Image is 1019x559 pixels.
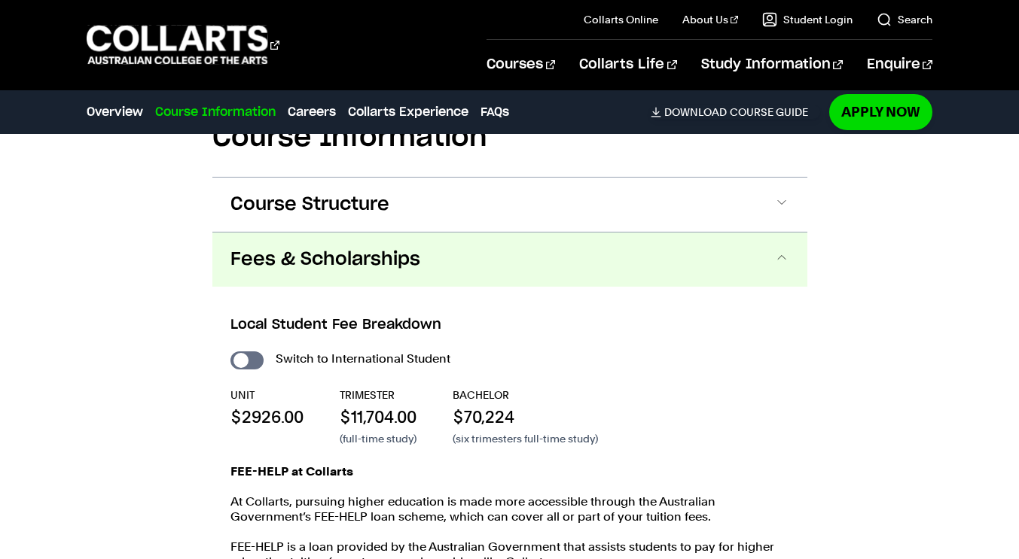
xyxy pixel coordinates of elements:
p: UNIT [230,387,304,403]
a: Search [877,12,932,27]
strong: FEE-HELP at Collarts [230,464,353,478]
a: Study Information [701,40,843,90]
p: TRIMESTER [340,387,416,403]
p: At Collarts, pursuing higher education is made more accessible through the Australian Government’... [230,494,789,524]
label: Switch to International Student [276,348,450,369]
h3: Local Student Fee Breakdown [230,315,789,335]
p: $70,224 [453,406,598,428]
h2: Course Information [212,121,807,154]
a: Enquire [867,40,932,90]
a: Student Login [762,12,853,27]
a: Overview [87,103,143,121]
p: (six trimesters full-time study) [453,431,598,446]
a: Collarts Experience [348,103,468,121]
p: BACHELOR [453,387,598,403]
button: Course Structure [212,178,807,232]
a: About Us [682,12,738,27]
a: FAQs [481,103,509,121]
span: Fees & Scholarships [230,248,420,272]
button: Fees & Scholarships [212,232,807,287]
div: Go to homepage [87,23,279,66]
a: DownloadCourse Guide [651,105,820,119]
a: Courses [487,40,555,90]
a: Collarts Online [584,12,658,27]
span: Course Structure [230,193,389,217]
p: $2926.00 [230,406,304,428]
span: Download [664,105,727,119]
p: $11,704.00 [340,406,416,428]
a: Careers [288,103,336,121]
a: Course Information [155,103,276,121]
p: (full-time study) [340,431,416,446]
a: Collarts Life [579,40,676,90]
a: Apply Now [829,94,932,129]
